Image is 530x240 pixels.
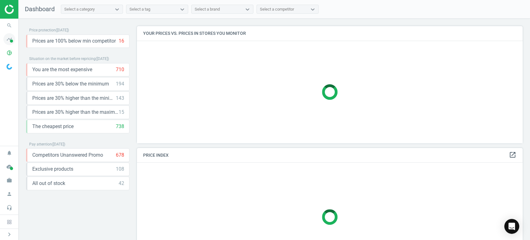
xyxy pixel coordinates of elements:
div: 710 [116,66,124,73]
span: ( [DATE] ) [96,57,109,61]
a: open_in_new [509,151,516,159]
i: timeline [3,33,15,45]
i: notifications [3,147,15,159]
span: Price protection [29,28,56,32]
span: Exclusive products [32,166,73,173]
button: chevron_right [2,230,17,238]
i: search [3,20,15,31]
i: cloud_done [3,161,15,173]
h4: Your prices vs. prices in stores you monitor [137,26,523,41]
i: open_in_new [509,151,516,159]
div: 738 [116,123,124,130]
div: Open Intercom Messenger [504,219,519,234]
i: person [3,188,15,200]
div: 108 [116,166,124,173]
div: 194 [116,81,124,87]
span: All out of stock [32,180,65,187]
div: 143 [116,95,124,102]
div: 15 [119,109,124,116]
div: Select a tag [129,7,150,12]
span: Pay attention [29,142,52,146]
img: wGWNvw8QSZomAAAAABJRU5ErkJggg== [7,64,12,70]
i: work [3,174,15,186]
span: Prices are 30% below the minimum [32,81,109,87]
div: Select a brand [195,7,220,12]
div: 42 [119,180,124,187]
span: Prices are 30% higher than the maximal [32,109,119,116]
span: Prices are 30% higher than the minimum [32,95,116,102]
span: Prices are 100% below min competitor [32,38,116,44]
span: You are the most expensive [32,66,92,73]
span: ( [DATE] ) [52,142,65,146]
span: Competitors Unanswered Promo [32,152,103,159]
span: The cheapest price [32,123,74,130]
i: pie_chart_outlined [3,47,15,59]
span: Dashboard [25,5,55,13]
img: ajHJNr6hYgQAAAAASUVORK5CYII= [5,5,49,14]
div: Select a competitor [260,7,294,12]
div: 16 [119,38,124,44]
i: chevron_right [6,231,13,238]
div: 678 [116,152,124,159]
span: Situation on the market before repricing [29,57,96,61]
i: headset_mic [3,202,15,214]
span: ( [DATE] ) [56,28,69,32]
h4: Price Index [137,148,523,163]
div: Select a category [64,7,95,12]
